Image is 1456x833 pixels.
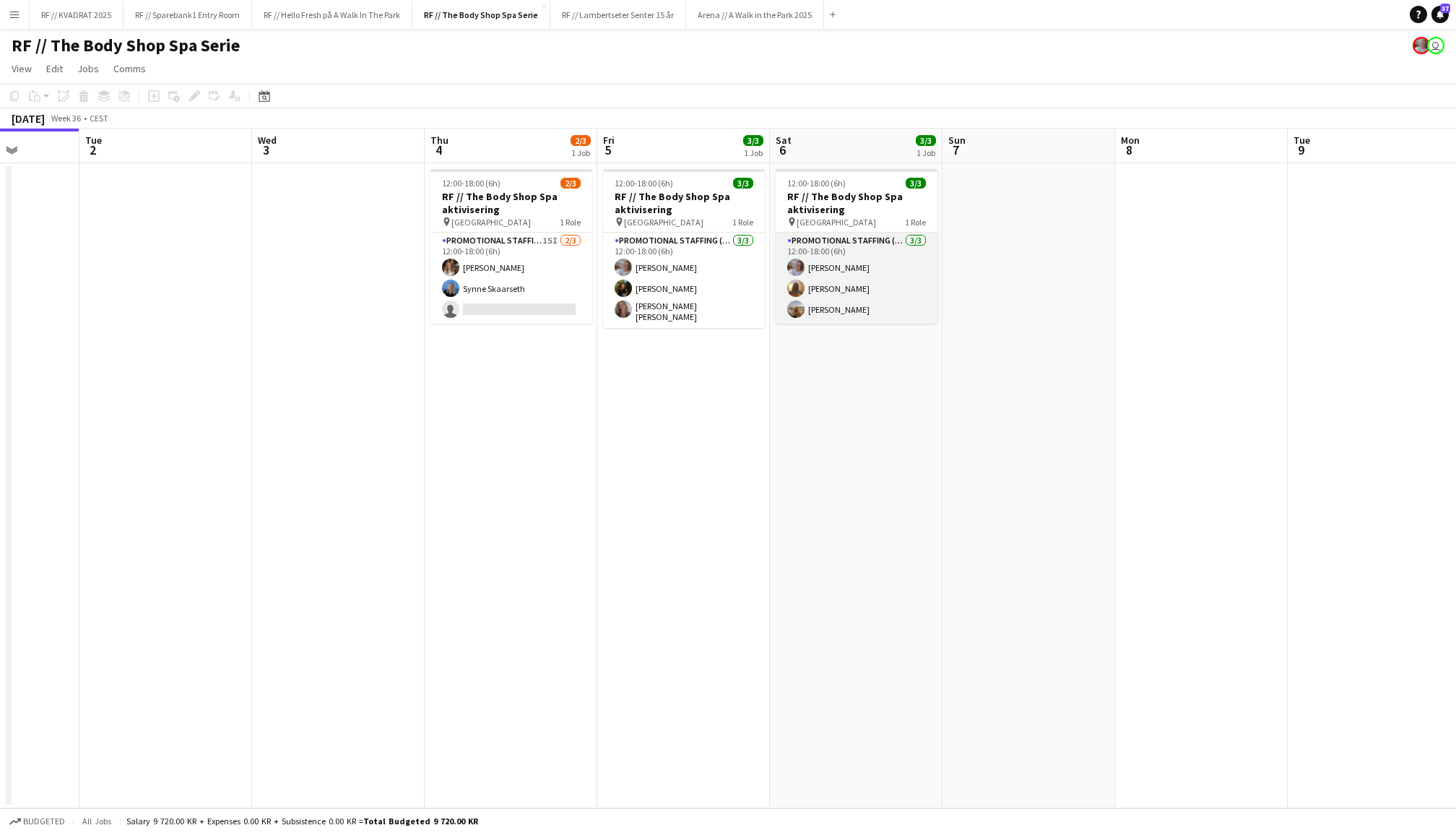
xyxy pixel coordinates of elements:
h3: RF // The Body Shop Spa aktivisering [776,190,937,216]
app-job-card: 12:00-18:00 (6h)3/3RF // The Body Shop Spa aktivisering [GEOGRAPHIC_DATA]1 RolePromotional Staffi... [776,169,937,324]
span: 1 Role [905,217,926,228]
a: 37 [1431,6,1449,23]
span: 37 [1440,4,1450,13]
app-card-role: Promotional Staffing (Promotional Staff)3/312:00-18:00 (6h)[PERSON_NAME][PERSON_NAME][PERSON_NAME] [776,233,937,324]
div: CEST [90,113,108,124]
span: 12:00-18:00 (6h) [442,178,500,189]
div: [DATE] [12,111,45,126]
div: 1 Job [744,147,763,158]
span: 3/3 [743,135,763,146]
span: 9 [1291,142,1310,158]
span: Mon [1121,134,1140,147]
h3: RF // The Body Shop Spa aktivisering [603,190,765,216]
span: 3/3 [916,135,936,146]
div: Salary 9 720.00 KR + Expenses 0.00 KR + Subsistence 0.00 KR = [126,816,478,826]
button: RF // Sparebank1 Entry Room [123,1,252,29]
app-user-avatar: Marit Holvik [1427,37,1444,54]
button: Budgeted [7,813,67,829]
app-job-card: 12:00-18:00 (6h)3/3RF // The Body Shop Spa aktivisering [GEOGRAPHIC_DATA]1 RolePromotional Staffi... [603,169,765,328]
span: 3/3 [906,178,926,189]
span: Tue [85,134,102,147]
span: [GEOGRAPHIC_DATA] [797,217,876,228]
app-card-role: Promotional Staffing (Promotional Staff)3/312:00-18:00 (6h)[PERSON_NAME][PERSON_NAME][PERSON_NAME... [603,233,765,328]
span: Sat [776,134,792,147]
span: 1 Role [732,217,753,228]
button: RF // The Body Shop Spa Serie [412,1,550,29]
span: [GEOGRAPHIC_DATA] [451,217,531,228]
span: 5 [601,142,615,158]
a: View [6,59,38,78]
div: 1 Job [571,147,590,158]
span: Edit [46,62,63,75]
a: Comms [108,59,152,78]
button: Arena // A Walk in the Park 2025 [686,1,824,29]
span: 1 Role [560,217,581,228]
span: 6 [773,142,792,158]
span: 2 [83,142,102,158]
button: RF // KVADRAT 2025 [30,1,123,29]
span: Comms [113,62,146,75]
span: Fri [603,134,615,147]
span: 12:00-18:00 (6h) [787,178,846,189]
span: Wed [258,134,277,147]
div: 1 Job [916,147,935,158]
a: Jobs [71,59,105,78]
app-card-role: Promotional Staffing (Promotional Staff)15I2/312:00-18:00 (6h)[PERSON_NAME]Synne Skaarseth [430,233,592,324]
a: Edit [40,59,69,78]
span: 2/3 [571,135,591,146]
span: Budgeted [23,816,65,826]
span: 7 [946,142,966,158]
h1: RF // The Body Shop Spa Serie [12,35,240,56]
span: 3/3 [733,178,753,189]
span: [GEOGRAPHIC_DATA] [624,217,703,228]
span: Total Budgeted 9 720.00 KR [363,816,478,826]
app-user-avatar: Tina Raugstad [1413,37,1430,54]
span: View [12,62,32,75]
button: RF // Hello Fresh på A Walk In The Park [252,1,412,29]
button: RF // Lambertseter Senter 15 år [550,1,686,29]
app-job-card: 12:00-18:00 (6h)2/3RF // The Body Shop Spa aktivisering [GEOGRAPHIC_DATA]1 RolePromotional Staffi... [430,169,592,324]
span: 4 [428,142,448,158]
span: Sun [948,134,966,147]
h3: RF // The Body Shop Spa aktivisering [430,190,592,216]
span: Week 36 [48,113,84,124]
span: Thu [430,134,448,147]
span: All jobs [79,816,114,826]
span: 12:00-18:00 (6h) [615,178,673,189]
span: 3 [256,142,277,158]
span: Tue [1293,134,1310,147]
span: Jobs [77,62,99,75]
span: 2/3 [560,178,581,189]
span: 8 [1119,142,1140,158]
